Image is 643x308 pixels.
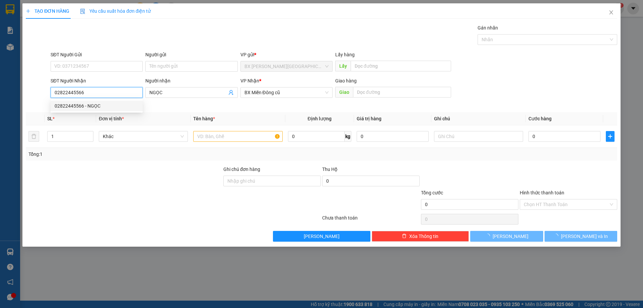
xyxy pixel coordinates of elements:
[357,116,381,121] span: Giá trị hàng
[335,87,353,98] span: Giao
[193,131,282,142] input: VD: Bàn, Ghế
[244,87,329,98] span: BX Miền Đông cũ
[3,39,98,51] span: BX [PERSON_NAME][GEOGRAPHIC_DATA][PERSON_NAME] -
[493,233,528,240] span: [PERSON_NAME]
[351,61,451,71] input: Dọc đường
[545,231,617,242] button: [PERSON_NAME] và In
[335,61,351,71] span: Lấy
[421,190,443,195] span: Tổng cước
[528,116,552,121] span: Cước hàng
[145,77,237,84] div: Người nhận
[24,23,93,36] span: 0941 78 2525
[51,101,143,111] div: 02822445566 - NGỌC
[26,9,30,13] span: plus
[520,190,564,195] label: Hình thức thanh toán
[609,10,614,15] span: close
[80,8,151,14] span: Yêu cầu xuất hóa đơn điện tử
[28,150,248,158] div: Tổng: 1
[55,102,139,110] div: 02822445566 - NGỌC
[372,231,469,242] button: deleteXóa Thông tin
[99,116,124,121] span: Đơn vị tính
[485,234,493,238] span: loading
[321,214,420,226] div: Chưa thanh toán
[345,131,351,142] span: kg
[602,3,621,22] button: Close
[322,167,338,172] span: Thu Hộ
[431,112,526,125] th: Ghi chú
[228,90,234,95] span: user-add
[606,134,614,139] span: plus
[24,4,91,22] strong: CÔNG TY CP BÌNH TÂM
[554,234,561,238] span: loading
[26,8,69,14] span: TẠO ĐƠN HÀNG
[223,176,321,186] input: Ghi chú đơn hàng
[240,78,259,83] span: VP Nhận
[335,78,357,83] span: Giao hàng
[3,39,12,45] span: Gửi:
[103,131,184,141] span: Khác
[145,51,237,58] div: Người gửi
[470,231,543,242] button: [PERSON_NAME]
[357,131,429,142] input: 0
[304,233,340,240] span: [PERSON_NAME]
[478,25,498,30] label: Gán nhãn
[240,51,333,58] div: VP gửi
[606,131,615,142] button: plus
[244,61,329,71] span: BX Quảng Ngãi
[308,116,332,121] span: Định lượng
[193,116,215,121] span: Tên hàng
[28,131,39,142] button: delete
[3,5,23,35] img: logo
[273,231,370,242] button: [PERSON_NAME]
[353,87,451,98] input: Dọc đường
[51,51,143,58] div: SĐT Người Gửi
[51,77,143,84] div: SĐT Người Nhận
[80,9,85,14] img: icon
[47,116,53,121] span: SL
[561,233,608,240] span: [PERSON_NAME] và In
[402,234,407,239] span: delete
[223,167,260,172] label: Ghi chú đơn hàng
[434,131,523,142] input: Ghi Chú
[409,233,438,240] span: Xóa Thông tin
[24,23,93,36] span: BX Quảng Ngãi ĐT:
[335,52,355,57] span: Lấy hàng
